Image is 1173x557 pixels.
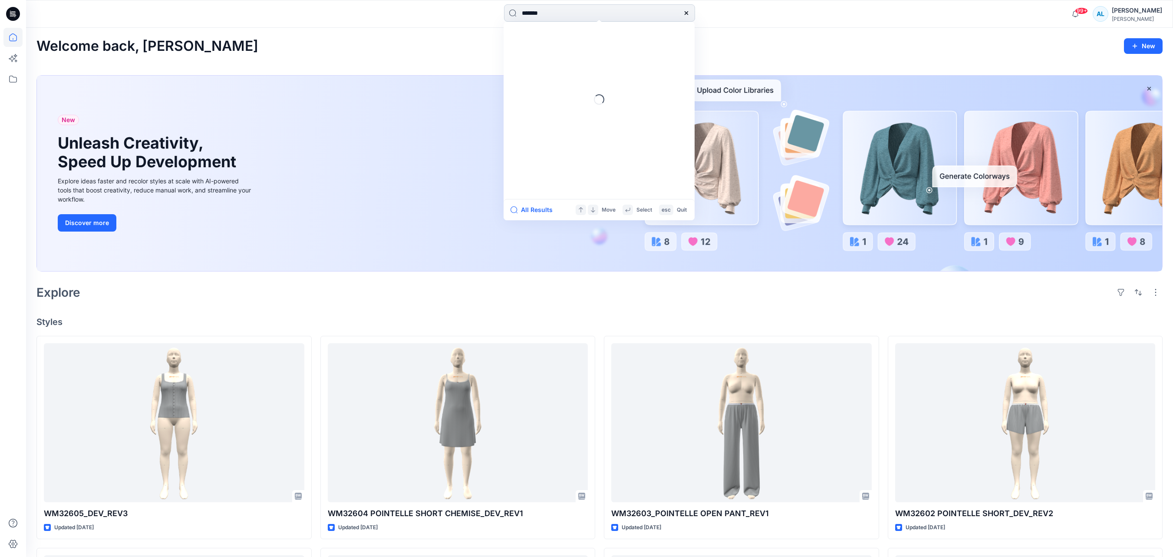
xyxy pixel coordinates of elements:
p: Quit [677,206,687,215]
a: WM32602 POINTELLE SHORT_DEV_REV2 [895,343,1156,502]
p: Updated [DATE] [906,523,945,532]
p: WM32605_DEV_REV3 [44,507,304,520]
p: WM32603_POINTELLE OPEN PANT_REV1 [611,507,872,520]
p: Updated [DATE] [622,523,661,532]
button: New [1124,38,1163,54]
p: Updated [DATE] [54,523,94,532]
a: WM32604 POINTELLE SHORT CHEMISE_DEV_REV1 [328,343,588,502]
button: All Results [511,205,558,215]
div: Explore ideas faster and recolor styles at scale with AI-powered tools that boost creativity, red... [58,176,253,204]
h2: Welcome back, [PERSON_NAME] [36,38,258,54]
p: WM32604 POINTELLE SHORT CHEMISE_DEV_REV1 [328,507,588,520]
p: esc [662,206,671,215]
p: Updated [DATE] [338,523,378,532]
div: AL [1093,6,1108,22]
a: WM32603_POINTELLE OPEN PANT_REV1 [611,343,872,502]
p: Move [602,206,616,215]
div: [PERSON_NAME] [1112,16,1162,22]
div: [PERSON_NAME] [1112,5,1162,16]
span: New [62,115,75,125]
p: WM32602 POINTELLE SHORT_DEV_REV2 [895,507,1156,520]
button: Discover more [58,214,116,232]
p: Select [636,206,652,215]
h2: Explore [36,285,80,299]
h1: Unleash Creativity, Speed Up Development [58,134,240,171]
a: WM32605_DEV_REV3 [44,343,304,502]
h4: Styles [36,317,1163,327]
span: 99+ [1075,7,1088,14]
a: Discover more [58,214,253,232]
